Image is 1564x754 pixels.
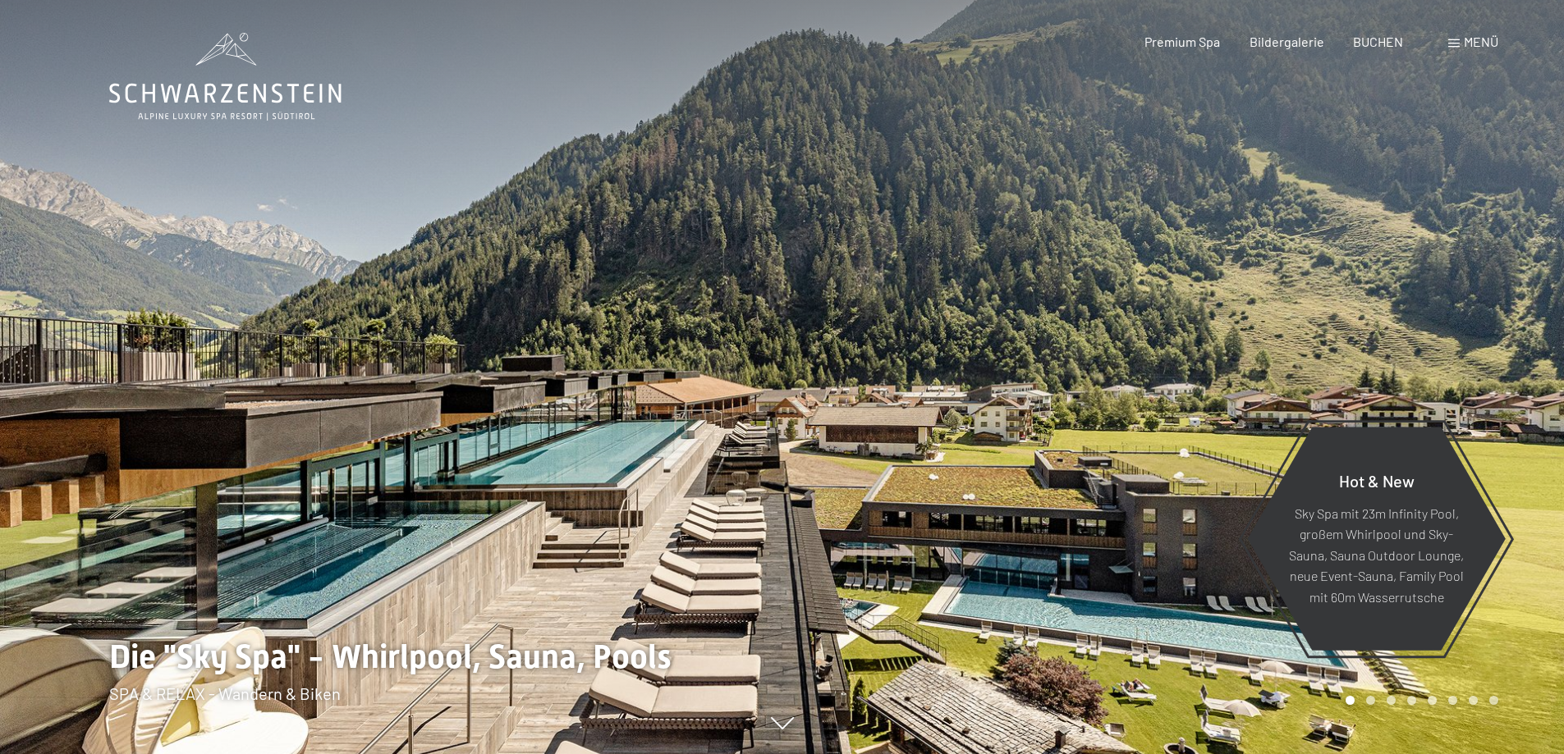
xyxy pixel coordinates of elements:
a: Bildergalerie [1250,34,1324,49]
div: Carousel Page 1 (Current Slide) [1346,696,1355,705]
p: Sky Spa mit 23m Infinity Pool, großem Whirlpool und Sky-Sauna, Sauna Outdoor Lounge, neue Event-S... [1287,502,1465,607]
div: Carousel Page 2 [1366,696,1375,705]
a: BUCHEN [1353,34,1403,49]
a: Premium Spa [1144,34,1220,49]
span: Menü [1464,34,1498,49]
div: Carousel Page 5 [1428,696,1437,705]
div: Carousel Page 7 [1469,696,1478,705]
div: Carousel Page 4 [1407,696,1416,705]
div: Carousel Pagination [1340,696,1498,705]
div: Carousel Page 6 [1448,696,1457,705]
span: Hot & New [1339,470,1415,490]
a: Hot & New Sky Spa mit 23m Infinity Pool, großem Whirlpool und Sky-Sauna, Sauna Outdoor Lounge, ne... [1246,426,1507,651]
div: Carousel Page 3 [1387,696,1396,705]
div: Carousel Page 8 [1489,696,1498,705]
